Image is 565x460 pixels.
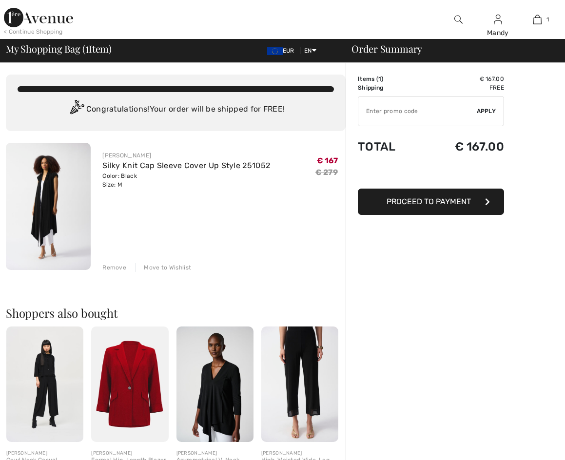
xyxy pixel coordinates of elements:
img: High-Waisted Wide-Leg Trousers Style 251187 [261,326,338,442]
span: EN [304,47,316,54]
td: € 167.00 [421,75,504,83]
img: Congratulation2.svg [67,100,86,119]
div: [PERSON_NAME] [102,151,270,160]
span: EUR [267,47,298,54]
span: 1 [378,76,381,82]
span: 1 [546,15,549,24]
img: My Bag [533,14,542,25]
span: 1 [85,41,89,54]
img: search the website [454,14,463,25]
a: Sign In [494,15,502,24]
td: € 167.00 [421,130,504,163]
s: € 279 [315,168,338,177]
span: € 167 [317,156,338,165]
span: Proceed to Payment [387,197,471,206]
div: Color: Black Size: M [102,172,270,189]
a: Silky Knit Cap Sleeve Cover Up Style 251052 [102,161,270,170]
img: Silky Knit Cap Sleeve Cover Up Style 251052 [6,143,91,270]
button: Proceed to Payment [358,189,504,215]
span: My Shopping Bag ( Item) [6,44,112,54]
div: Order Summary [340,44,559,54]
span: Apply [477,107,496,115]
img: Cowl Neck Casual Jumpsuit Style 243137 [6,326,83,442]
div: [PERSON_NAME] [261,450,338,457]
td: Shipping [358,83,421,92]
h2: Shoppers also bought [6,307,346,319]
div: [PERSON_NAME] [6,450,83,457]
div: Congratulations! Your order will be shipped for FREE! [18,100,334,119]
td: Items ( ) [358,75,421,83]
div: Mandy [479,28,517,38]
img: Euro [267,47,283,55]
div: Move to Wishlist [136,263,191,272]
img: 1ère Avenue [4,8,73,27]
td: Free [421,83,504,92]
div: [PERSON_NAME] [176,450,253,457]
img: Formal Hip-Length Blazer Style 251082 [91,326,168,442]
div: Remove [102,263,126,272]
div: < Continue Shopping [4,27,63,36]
a: 1 [518,14,557,25]
td: Total [358,130,421,163]
img: My Info [494,14,502,25]
img: Asymmetrical V-Neck Pullover Style 161066 [176,326,253,442]
iframe: PayPal [358,163,504,185]
div: [PERSON_NAME] [91,450,168,457]
input: Promo code [358,96,477,126]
